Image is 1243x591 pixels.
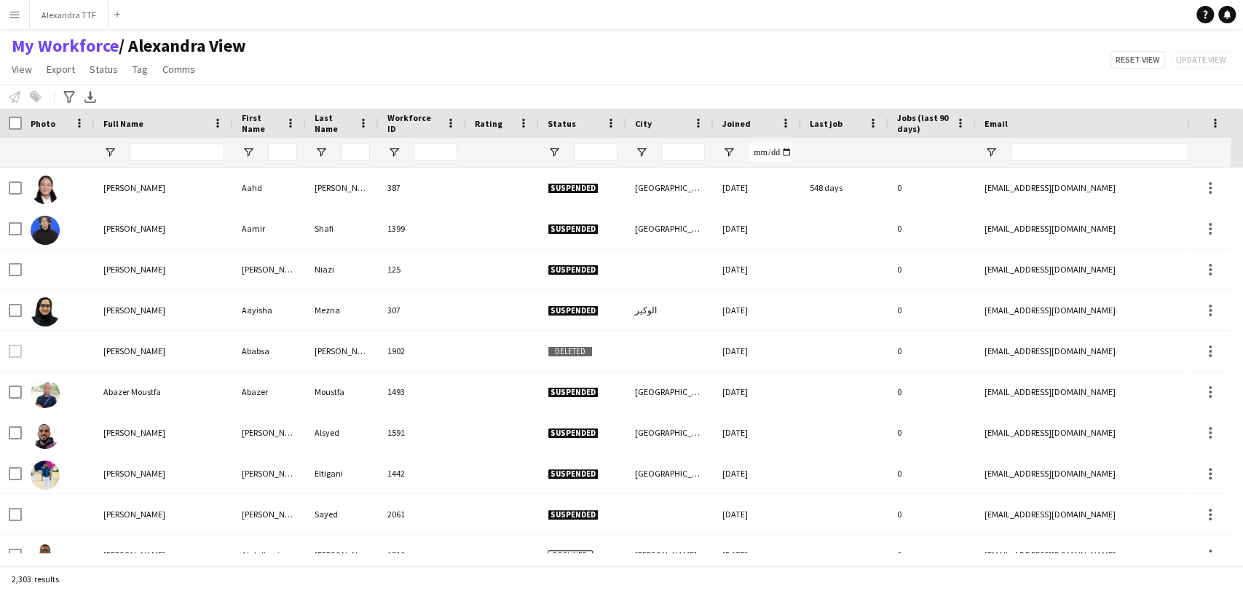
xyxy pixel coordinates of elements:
[722,146,735,159] button: Open Filter Menu
[60,88,78,106] app-action-btn: Advanced filters
[31,420,60,449] img: Abbas Alsyed
[714,208,801,248] div: [DATE]
[119,35,246,57] span: Alexandra View
[130,144,224,161] input: Full Name Filter Input
[306,249,379,289] div: Niazi
[379,249,466,289] div: 125
[242,146,255,159] button: Open Filter Menu
[233,535,306,575] div: Abdalbagi
[379,331,466,371] div: 1902
[306,168,379,208] div: [PERSON_NAME]
[103,182,165,193] span: [PERSON_NAME]
[103,345,165,356] span: [PERSON_NAME]
[31,379,60,408] img: Abazer Moustfa
[306,412,379,453] div: Alsyed
[242,112,280,134] span: First Name
[306,290,379,330] div: Mezna
[233,494,306,534] div: [PERSON_NAME]
[31,297,60,326] img: Aayisha Mezna
[714,168,801,208] div: [DATE]
[341,144,370,161] input: Last Name Filter Input
[548,265,599,275] span: Suspended
[306,494,379,534] div: Sayed
[6,60,38,79] a: View
[103,549,165,560] span: [PERSON_NAME]
[548,305,599,316] span: Suspended
[888,412,976,453] div: 0
[315,146,328,159] button: Open Filter Menu
[31,118,55,129] span: Photo
[103,386,161,397] span: Abazer Moustfa
[626,372,714,412] div: [GEOGRAPHIC_DATA]
[157,60,201,79] a: Comms
[635,146,648,159] button: Open Filter Menu
[888,208,976,248] div: 0
[888,249,976,289] div: 0
[661,144,705,161] input: City Filter Input
[548,346,593,357] span: Deleted
[379,412,466,453] div: 1591
[548,509,599,520] span: Suspended
[103,468,165,479] span: [PERSON_NAME]
[714,453,801,493] div: [DATE]
[548,224,599,235] span: Suspended
[888,372,976,412] div: 0
[548,387,599,398] span: Suspended
[233,249,306,289] div: [PERSON_NAME]
[31,461,60,490] img: Abbas Eltigani
[888,494,976,534] div: 0
[888,290,976,330] div: 0
[379,453,466,493] div: 1442
[548,469,599,480] span: Suspended
[31,542,60,571] img: Abdalbagi Elsheikh
[548,118,576,129] span: Status
[714,494,801,534] div: [DATE]
[233,168,306,208] div: Aahd
[714,331,801,371] div: [DATE]
[31,175,60,204] img: Aahd Abdullah
[548,183,599,194] span: Suspended
[626,535,714,575] div: [PERSON_NAME]
[12,35,119,57] a: My Workforce
[414,144,457,161] input: Workforce ID Filter Input
[379,168,466,208] div: 387
[103,509,165,520] span: [PERSON_NAME]
[90,63,118,76] span: Status
[103,264,165,275] span: [PERSON_NAME]
[635,118,652,129] span: City
[810,118,843,129] span: Last job
[626,412,714,453] div: [GEOGRAPHIC_DATA]
[233,208,306,248] div: Aamir
[41,60,81,79] a: Export
[233,412,306,453] div: [PERSON_NAME]
[888,535,976,575] div: 0
[722,118,751,129] span: Joined
[984,146,998,159] button: Open Filter Menu
[47,63,75,76] span: Export
[626,208,714,248] div: [GEOGRAPHIC_DATA]
[475,118,502,129] span: Rating
[306,372,379,412] div: Moustfa
[233,290,306,330] div: Aayisha
[103,427,165,438] span: [PERSON_NAME]
[103,223,165,234] span: [PERSON_NAME]
[233,372,306,412] div: Abazer
[233,453,306,493] div: [PERSON_NAME]
[801,168,888,208] div: 548 days
[379,372,466,412] div: 1493
[103,118,143,129] span: Full Name
[315,112,352,134] span: Last Name
[888,453,976,493] div: 0
[306,208,379,248] div: Shafi
[9,345,22,358] input: Row Selection is disabled for this row (unchecked)
[162,63,195,76] span: Comms
[749,144,792,161] input: Joined Filter Input
[714,412,801,453] div: [DATE]
[714,290,801,330] div: [DATE]
[387,146,400,159] button: Open Filter Menu
[379,535,466,575] div: 1519
[714,535,801,575] div: [DATE]
[548,428,599,439] span: Suspended
[1110,51,1165,69] button: Reset view
[268,144,297,161] input: First Name Filter Input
